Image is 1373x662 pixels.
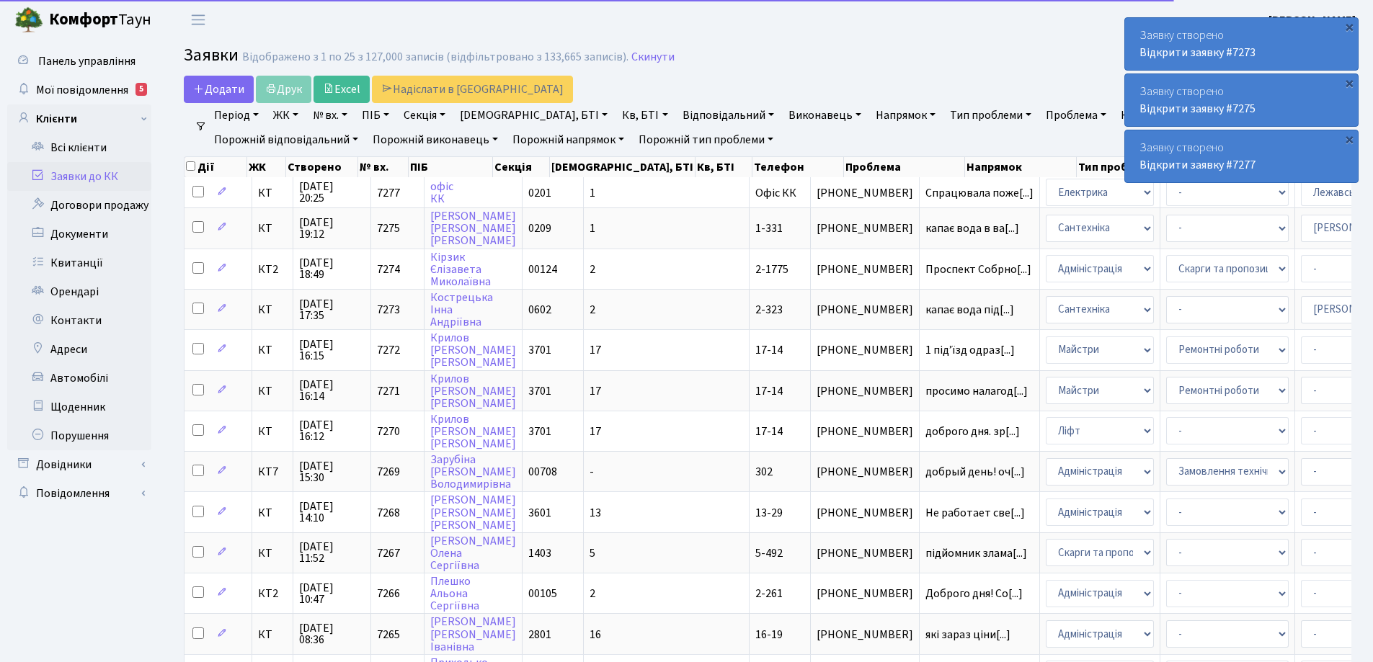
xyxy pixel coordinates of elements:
[590,185,595,201] span: 1
[185,157,247,177] th: Дії
[286,157,358,177] th: Створено
[409,157,494,177] th: ПІБ
[242,50,628,64] div: Відображено з 1 по 25 з 127,000 записів (відфільтровано з 133,665 записів).
[7,364,151,393] a: Автомобілі
[590,545,595,561] span: 5
[7,450,151,479] a: Довідники
[208,103,265,128] a: Період
[184,43,239,68] span: Заявки
[550,157,696,177] th: [DEMOGRAPHIC_DATA], БТІ
[299,181,365,204] span: [DATE] 20:25
[258,264,287,275] span: КТ2
[135,83,147,96] div: 5
[528,627,551,643] span: 2801
[925,586,1023,601] span: Доброго дня! Со[...]
[7,191,151,220] a: Договори продажу
[844,157,965,177] th: Проблема
[7,220,151,249] a: Документи
[631,50,675,64] a: Скинути
[307,103,353,128] a: № вх.
[817,223,913,234] span: [PHONE_NUMBER]
[528,545,551,561] span: 1403
[1125,74,1358,126] div: Заявку створено
[1125,130,1358,182] div: Заявку створено
[430,493,516,533] a: [PERSON_NAME][PERSON_NAME][PERSON_NAME]
[925,505,1025,521] span: Не работает све[...]
[7,421,151,450] a: Порушення
[493,157,550,177] th: Секція
[755,627,783,643] span: 16-19
[633,128,779,152] a: Порожній тип проблеми
[430,614,516,655] a: [PERSON_NAME][PERSON_NAME]Іванівна
[590,424,601,439] span: 17
[38,53,135,69] span: Панель управління
[817,264,913,275] span: [PHONE_NUMBER]
[590,586,595,601] span: 2
[258,223,287,234] span: КТ
[430,179,453,207] a: офісКК
[870,103,941,128] a: Напрямок
[377,627,400,643] span: 7265
[258,344,287,356] span: КТ
[817,629,913,640] span: [PHONE_NUMBER]
[7,335,151,364] a: Адреси
[377,261,400,277] span: 7274
[258,507,287,519] span: КТ
[925,302,1014,318] span: капає вода під[...]
[377,342,400,358] span: 7272
[528,185,551,201] span: 0201
[208,128,364,152] a: Порожній відповідальний
[755,220,783,236] span: 1-331
[258,304,287,316] span: КТ
[590,220,595,236] span: 1
[696,157,752,177] th: Кв, БТІ
[944,103,1037,128] a: Тип проблеми
[299,419,365,442] span: [DATE] 16:12
[299,257,365,280] span: [DATE] 18:49
[817,507,913,519] span: [PHONE_NUMBER]
[590,302,595,318] span: 2
[590,464,594,480] span: -
[590,505,601,521] span: 13
[49,8,151,32] span: Таун
[7,76,151,104] a: Мої повідомлення5
[528,383,551,399] span: 3701
[49,8,118,31] b: Комфорт
[377,505,400,521] span: 7268
[925,627,1010,643] span: які зараз ціни[...]
[430,533,516,573] a: [PERSON_NAME]ОленаСергіївна
[299,379,365,402] span: [DATE] 16:14
[430,249,491,290] a: КірзикЄлізаветаМиколаївна
[356,103,395,128] a: ПІБ
[299,217,365,240] span: [DATE] 19:12
[377,545,400,561] span: 7267
[528,261,557,277] span: 00124
[1139,45,1256,61] a: Відкрити заявку #7273
[258,466,287,478] span: КТ7
[817,385,913,397] span: [PHONE_NUMBER]
[299,460,365,483] span: [DATE] 15:30
[925,464,1025,480] span: добрый день! оч[...]
[925,545,1027,561] span: підйомник злама[...]
[755,342,783,358] span: 17-14
[358,157,408,177] th: № вх.
[314,76,370,103] a: Excel
[430,573,479,614] a: ПлешкоАльонаСергіївна
[1125,18,1358,70] div: Заявку створено
[616,103,673,128] a: Кв, БТІ
[258,547,287,559] span: КТ
[258,629,287,640] span: КТ
[755,261,788,277] span: 2-1775
[528,586,557,601] span: 00105
[398,103,451,128] a: Секція
[528,464,557,480] span: 00708
[7,306,151,335] a: Контакти
[528,424,551,439] span: 3701
[925,383,1028,399] span: просимо налагод[...]
[247,157,286,177] th: ЖК
[1268,12,1356,29] a: [PERSON_NAME]
[377,185,400,201] span: 7277
[528,505,551,521] span: 3601
[817,466,913,478] span: [PHONE_NUMBER]
[1077,157,1204,177] th: Тип проблеми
